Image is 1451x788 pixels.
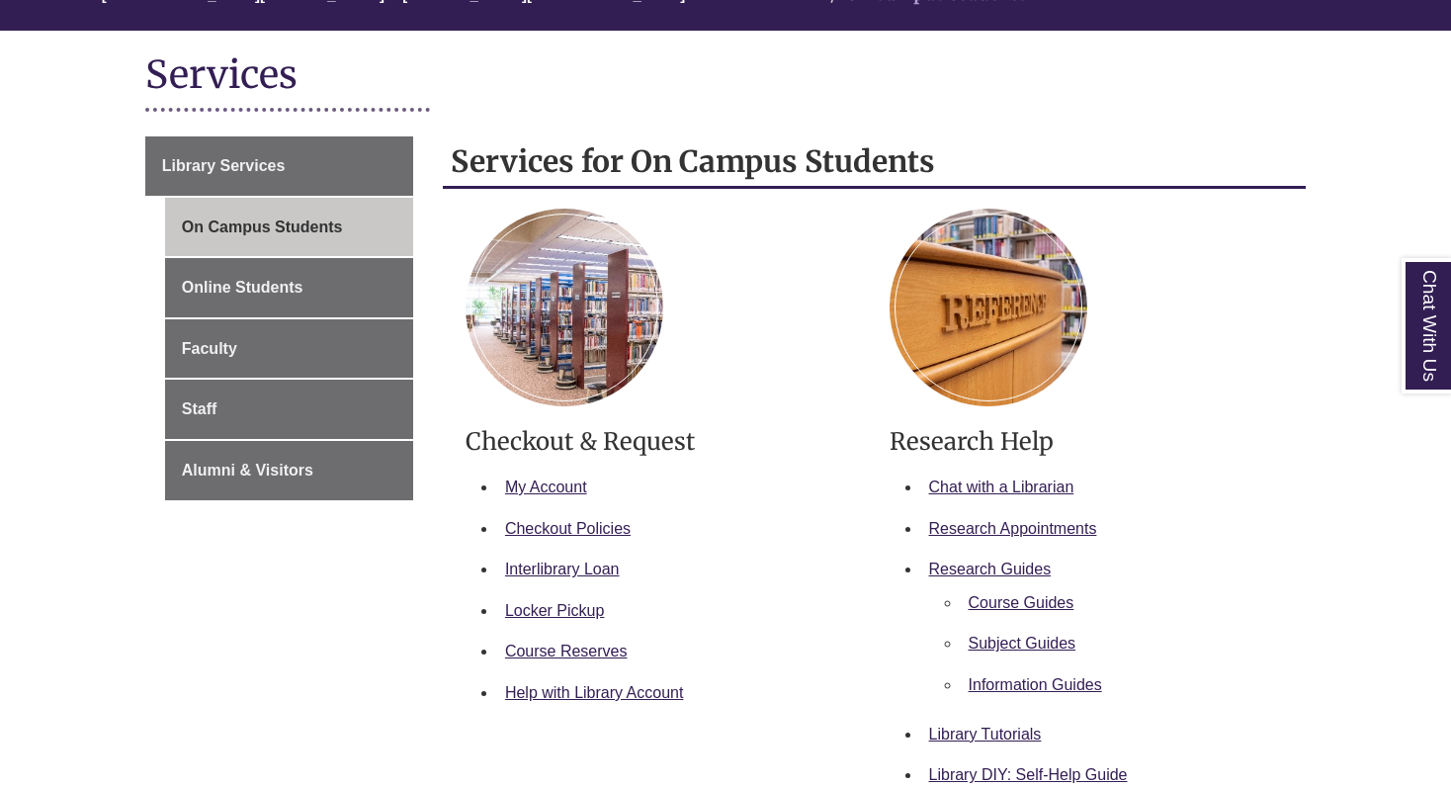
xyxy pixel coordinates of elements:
[929,726,1042,743] a: Library Tutorials
[505,479,587,495] a: My Account
[165,258,413,317] a: Online Students
[145,136,413,500] div: Guide Page Menu
[165,319,413,379] a: Faculty
[443,136,1306,189] h2: Services for On Campus Students
[929,479,1074,495] a: Chat with a Librarian
[969,635,1076,652] a: Subject Guides
[505,602,605,619] a: Locker Pickup
[165,441,413,500] a: Alumni & Visitors
[890,426,1284,457] h3: Research Help
[929,561,1052,577] a: Research Guides
[466,426,860,457] h3: Checkout & Request
[165,198,413,257] a: On Campus Students
[145,136,413,196] a: Library Services
[969,676,1102,693] a: Information Guides
[505,684,684,701] a: Help with Library Account
[969,594,1074,611] a: Course Guides
[145,50,1306,103] h1: Services
[929,520,1097,537] a: Research Appointments
[505,520,631,537] a: Checkout Policies
[505,561,620,577] a: Interlibrary Loan
[162,157,286,174] span: Library Services
[929,766,1128,783] a: Library DIY: Self-Help Guide
[165,380,413,439] a: Staff
[505,643,628,659] a: Course Reserves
